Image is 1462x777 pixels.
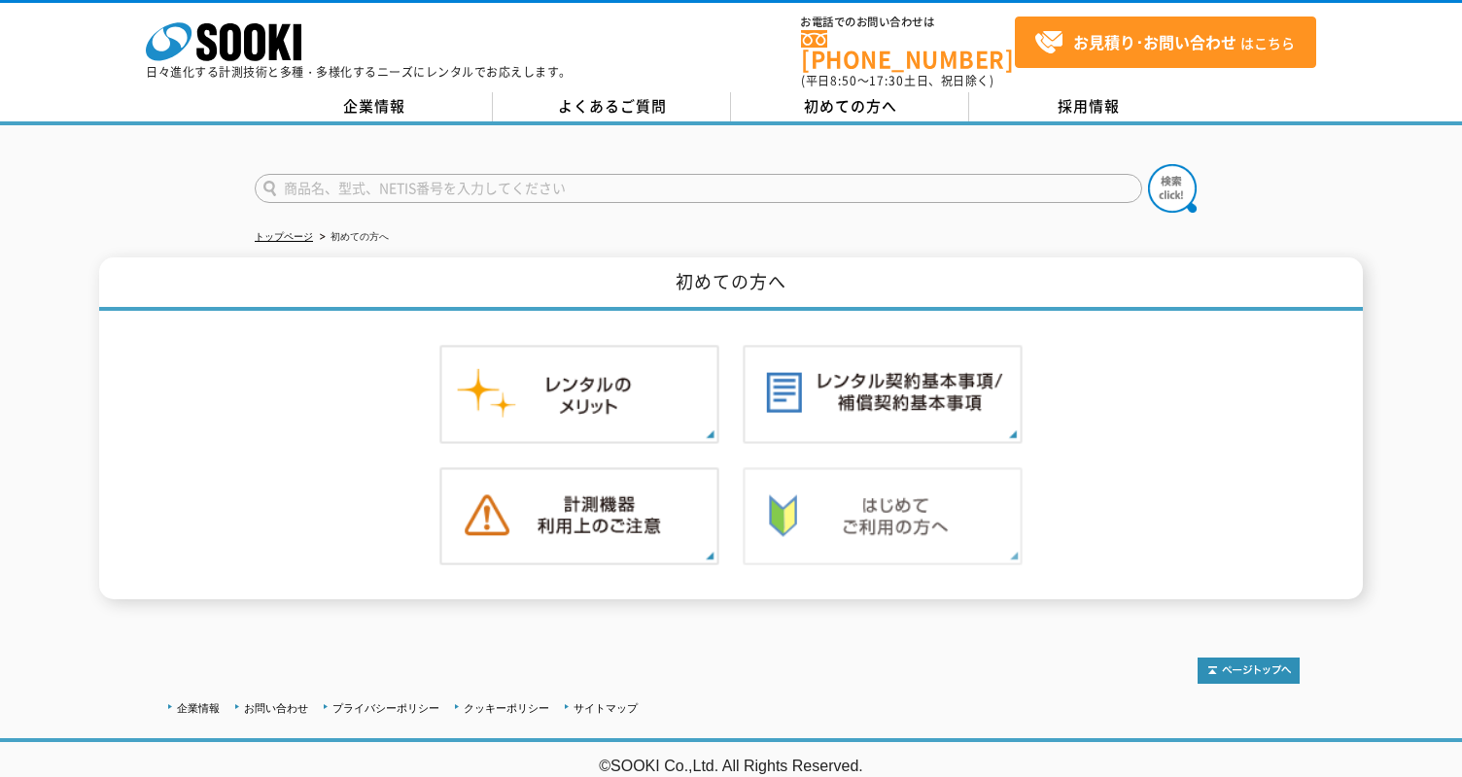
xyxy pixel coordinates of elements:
span: はこちら [1034,28,1295,57]
img: btn_search.png [1148,164,1197,213]
li: 初めての方へ [316,227,389,248]
a: [PHONE_NUMBER] [801,30,1015,70]
input: 商品名、型式、NETIS番号を入力してください [255,174,1142,203]
span: (平日 ～ 土日、祝日除く) [801,72,993,89]
img: レンタルのメリット [439,345,719,444]
h1: 初めての方へ [99,257,1363,311]
span: 17:30 [869,72,904,89]
strong: お見積り･お問い合わせ [1073,30,1236,53]
img: 計測機器ご利用上のご注意 [439,467,719,566]
span: お電話でのお問い合わせは [801,17,1015,28]
a: 企業情報 [255,92,493,121]
a: 初めての方へ [731,92,969,121]
a: お問い合わせ [244,702,308,714]
p: 日々進化する計測技術と多種・多様化するニーズにレンタルでお応えします。 [146,66,572,78]
a: よくあるご質問 [493,92,731,121]
img: レンタル契約基本事項／補償契約基本事項 [743,345,1023,444]
a: トップページ [255,231,313,242]
img: トップページへ [1198,658,1300,684]
a: 採用情報 [969,92,1207,121]
a: お見積り･お問い合わせはこちら [1015,17,1316,68]
a: サイトマップ [574,702,638,714]
a: プライバシーポリシー [332,702,439,714]
a: クッキーポリシー [464,702,549,714]
img: 初めての方へ [743,467,1023,566]
a: 企業情報 [177,702,220,714]
span: 8:50 [830,72,857,89]
span: 初めての方へ [804,95,897,117]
